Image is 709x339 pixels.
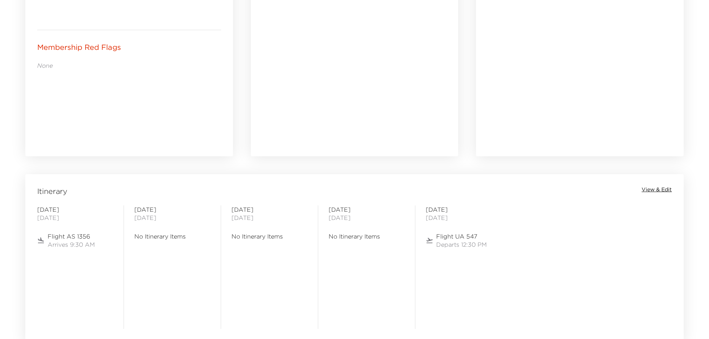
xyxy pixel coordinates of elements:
span: Flight UA 547 [436,232,487,240]
span: [DATE] [426,205,502,214]
span: [DATE] [37,205,113,214]
button: View & Edit [642,186,672,194]
span: Itinerary [37,186,67,196]
span: Departs 12:30 PM [436,240,487,249]
span: [DATE] [134,214,210,222]
span: [DATE] [329,205,405,214]
span: No Itinerary Items [134,232,210,240]
span: [DATE] [329,214,405,222]
span: [DATE] [426,214,502,222]
span: No Itinerary Items [329,232,405,240]
span: Arrives 9:30 AM [48,240,95,249]
span: [DATE] [134,205,210,214]
span: [DATE] [37,214,113,222]
span: Flight AS 1356 [48,232,95,240]
p: Membership Red Flags [37,42,121,52]
span: No Itinerary Items [231,232,307,240]
span: [DATE] [231,205,307,214]
span: [DATE] [231,214,307,222]
p: None [37,61,221,70]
